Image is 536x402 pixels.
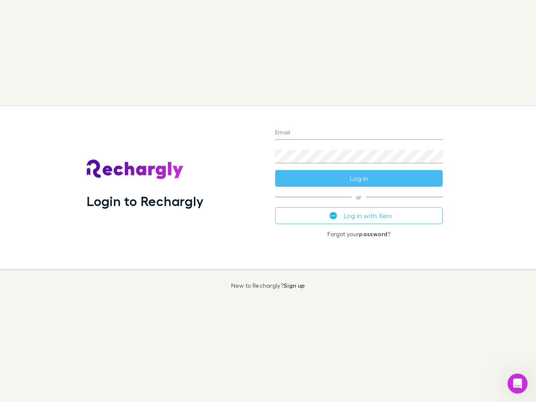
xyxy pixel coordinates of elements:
p: Forgot your ? [275,231,443,237]
iframe: Intercom live chat [508,374,528,394]
button: Log in with Xero [275,207,443,224]
img: Rechargly's Logo [87,160,184,180]
h1: Login to Rechargly [87,193,204,209]
p: New to Rechargly? [231,282,305,289]
img: Xero's logo [330,212,337,219]
a: password [359,230,387,237]
button: Log in [275,170,443,187]
a: Sign up [283,282,305,289]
